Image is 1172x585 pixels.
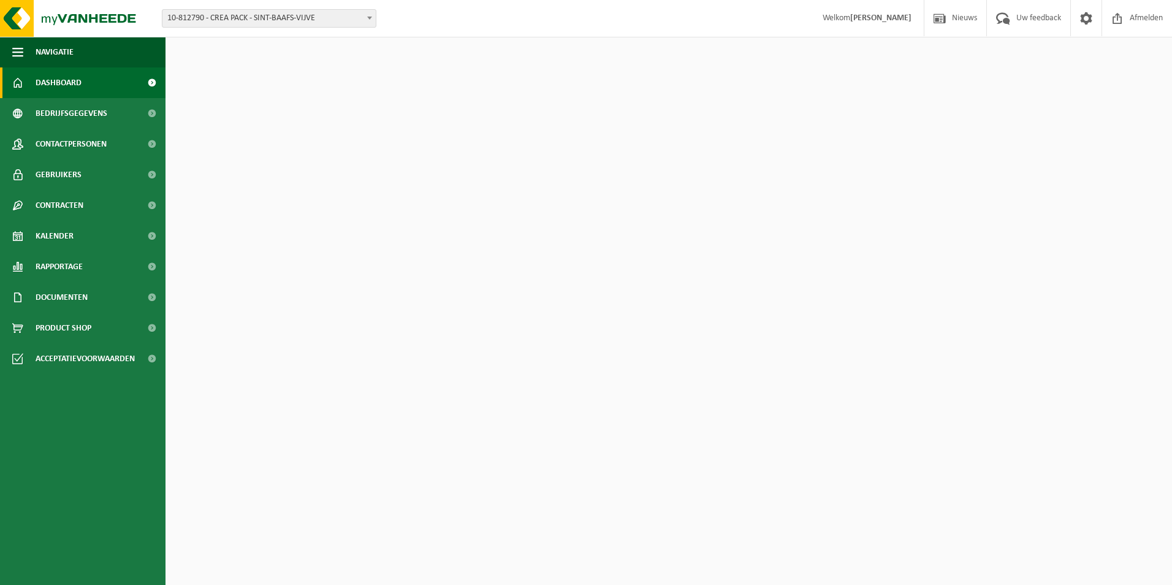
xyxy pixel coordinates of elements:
[36,343,135,374] span: Acceptatievoorwaarden
[36,67,82,98] span: Dashboard
[36,282,88,313] span: Documenten
[36,190,83,221] span: Contracten
[162,10,376,27] span: 10-812790 - CREA PACK - SINT-BAAFS-VIJVE
[36,251,83,282] span: Rapportage
[162,9,376,28] span: 10-812790 - CREA PACK - SINT-BAAFS-VIJVE
[850,13,911,23] strong: [PERSON_NAME]
[36,129,107,159] span: Contactpersonen
[36,98,107,129] span: Bedrijfsgegevens
[36,37,74,67] span: Navigatie
[36,313,91,343] span: Product Shop
[36,221,74,251] span: Kalender
[36,159,82,190] span: Gebruikers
